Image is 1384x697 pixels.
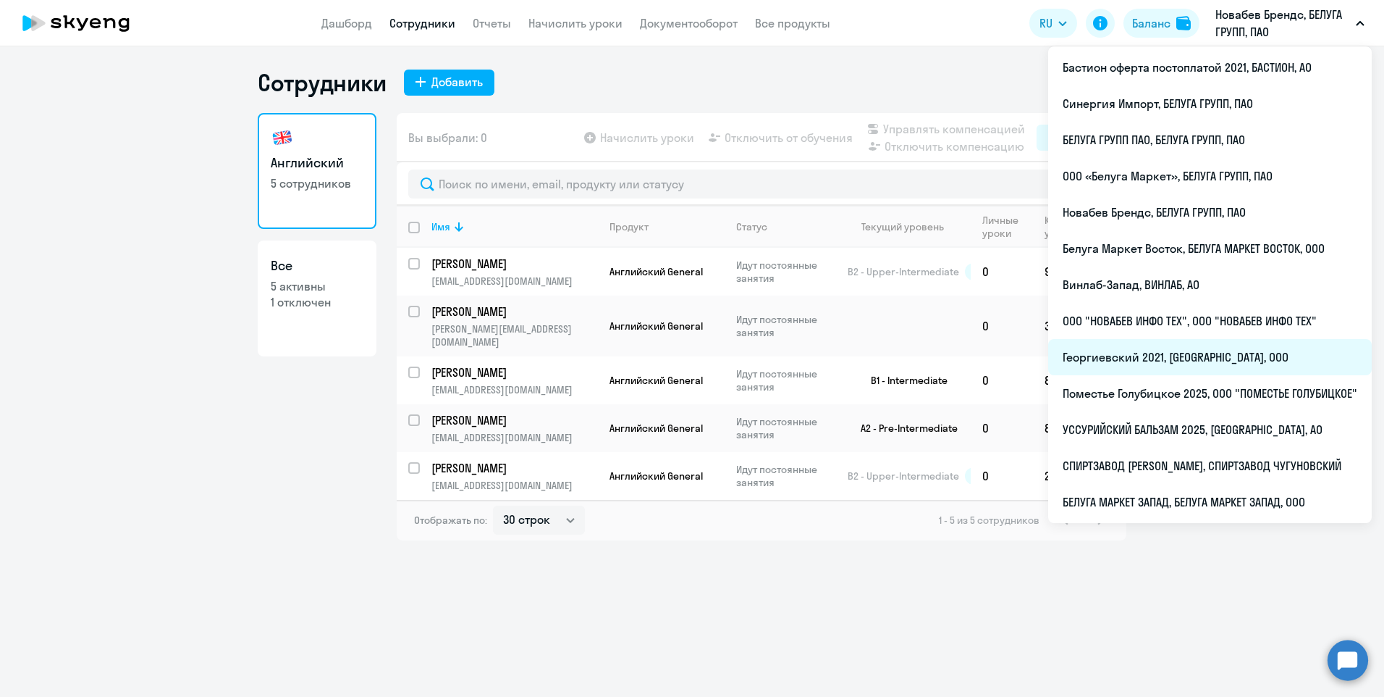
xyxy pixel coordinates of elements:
[1033,452,1086,500] td: 23
[939,514,1039,527] span: 1 - 5 из 5 сотрудников
[431,431,597,444] p: [EMAIL_ADDRESS][DOMAIN_NAME]
[609,320,703,333] span: Английский General
[1176,16,1191,30] img: balance
[528,16,623,30] a: Начислить уроки
[1123,9,1199,38] button: Балансbalance
[609,265,703,278] span: Английский General
[431,322,597,348] p: [PERSON_NAME][EMAIL_ADDRESS][DOMAIN_NAME]
[836,356,971,404] td: B1 - Intermediate
[431,73,483,91] div: Добавить
[1033,356,1086,404] td: 8
[1039,14,1052,32] span: RU
[736,367,835,393] p: Идут постоянные занятия
[982,214,1023,240] div: Личные уроки
[971,356,1033,404] td: 0
[609,220,649,233] div: Продукт
[1033,248,1086,296] td: 9
[431,304,597,320] a: [PERSON_NAME]
[431,460,595,476] p: [PERSON_NAME]
[1215,6,1350,41] p: Новабев Брендс, БЕЛУГА ГРУПП, ПАО
[431,275,597,288] p: [EMAIL_ADDRESS][DOMAIN_NAME]
[431,220,450,233] div: Имя
[736,415,835,441] p: Идут постоянные занятия
[431,460,597,476] a: [PERSON_NAME]
[431,412,597,428] a: [PERSON_NAME]
[982,214,1032,240] div: Личные уроки
[431,220,597,233] div: Имя
[971,452,1033,500] td: 0
[848,265,959,278] span: B2 - Upper-Intermediate
[271,294,363,310] p: 1 отключен
[408,129,487,146] span: Вы выбрали: 0
[1045,214,1076,240] div: Корп. уроки
[1208,6,1372,41] button: Новабев Брендс, БЕЛУГА ГРУПП, ПАО
[609,220,724,233] div: Продукт
[736,220,835,233] div: Статус
[971,404,1033,452] td: 0
[431,412,595,428] p: [PERSON_NAME]
[971,248,1033,296] td: 0
[1048,46,1372,523] ul: RU
[848,469,959,483] span: B2 - Upper-Intermediate
[848,220,970,233] div: Текущий уровень
[431,383,597,396] p: [EMAIL_ADDRESS][DOMAIN_NAME]
[389,16,455,30] a: Сотрудники
[271,126,294,149] img: english
[609,422,703,435] span: Английский General
[1033,404,1086,452] td: 8
[736,220,767,233] div: Статус
[404,70,494,96] button: Добавить
[609,469,703,483] span: Английский General
[1037,125,1115,151] button: Фильтр
[431,364,595,380] p: [PERSON_NAME]
[431,256,597,272] a: [PERSON_NAME]
[271,256,363,275] h3: Все
[609,374,703,387] span: Английский General
[836,404,971,452] td: A2 - Pre-Intermediate
[736,463,835,489] p: Идут постоянные занятия
[271,278,363,294] p: 5 активны
[271,175,363,191] p: 5 сотрудников
[1033,296,1086,356] td: 30
[431,256,595,272] p: [PERSON_NAME]
[1132,14,1170,32] div: Баланс
[258,113,376,229] a: Английский5 сотрудников
[431,479,597,492] p: [EMAIL_ADDRESS][DOMAIN_NAME]
[258,241,376,356] a: Все5 активны1 отключен
[1045,214,1085,240] div: Корп. уроки
[431,304,595,320] p: [PERSON_NAME]
[414,514,487,527] span: Отображать по:
[736,313,835,339] p: Идут постоянные занятия
[755,16,830,30] a: Все продукты
[640,16,738,30] a: Документооборот
[971,296,1033,356] td: 0
[258,68,387,97] h1: Сотрудники
[271,154,363,172] h3: Английский
[473,16,511,30] a: Отчеты
[431,364,597,380] a: [PERSON_NAME]
[321,16,372,30] a: Дашборд
[408,170,1115,199] input: Поиск по имени, email, продукту или статусу
[1029,9,1077,38] button: RU
[736,259,835,285] p: Идут постоянные занятия
[861,220,944,233] div: Текущий уровень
